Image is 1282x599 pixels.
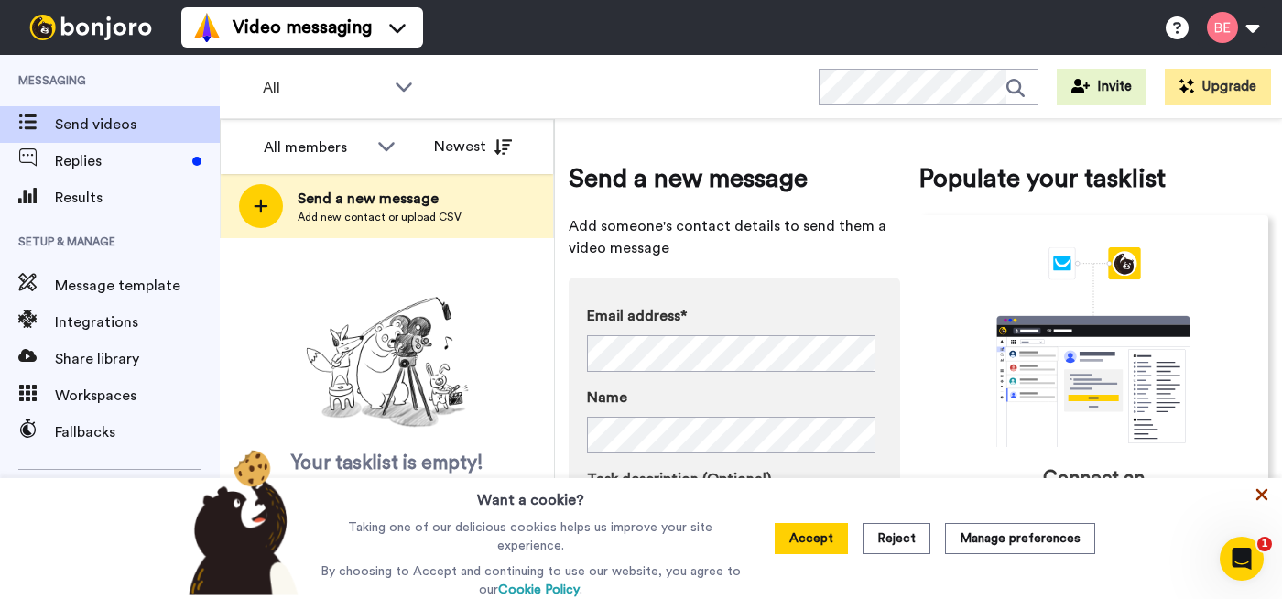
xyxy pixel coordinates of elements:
[1257,537,1272,551] span: 1
[298,210,462,224] span: Add new contact or upload CSV
[918,160,1268,197] span: Populate your tasklist
[956,247,1231,447] div: animation
[587,468,882,490] label: Task description (Optional)
[477,478,584,511] h3: Want a cookie?
[291,450,483,477] span: Your tasklist is empty!
[1057,69,1146,105] button: Invite
[172,449,308,595] img: bear-with-cookie.png
[233,15,372,40] span: Video messaging
[296,289,479,436] img: ready-set-action.png
[996,465,1190,548] span: Connect an integration to automate your list
[192,13,222,42] img: vm-color.svg
[316,562,745,599] p: By choosing to Accept and continuing to use our website, you agree to our .
[775,523,848,554] button: Accept
[263,77,386,99] span: All
[298,188,462,210] span: Send a new message
[55,114,220,136] span: Send videos
[498,583,580,596] a: Cookie Policy
[945,523,1095,554] button: Manage preferences
[55,421,220,443] span: Fallbacks
[587,387,627,408] span: Name
[55,150,185,172] span: Replies
[420,128,526,165] button: Newest
[55,187,220,209] span: Results
[863,523,930,554] button: Reject
[264,136,368,158] div: All members
[569,215,900,259] span: Add someone's contact details to send them a video message
[22,15,159,40] img: bj-logo-header-white.svg
[569,160,900,197] span: Send a new message
[316,518,745,555] p: Taking one of our delicious cookies helps us improve your site experience.
[587,305,882,327] label: Email address*
[55,385,220,407] span: Workspaces
[1165,69,1271,105] button: Upgrade
[55,348,220,370] span: Share library
[1220,537,1264,581] iframe: Intercom live chat
[55,311,220,333] span: Integrations
[55,275,220,297] span: Message template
